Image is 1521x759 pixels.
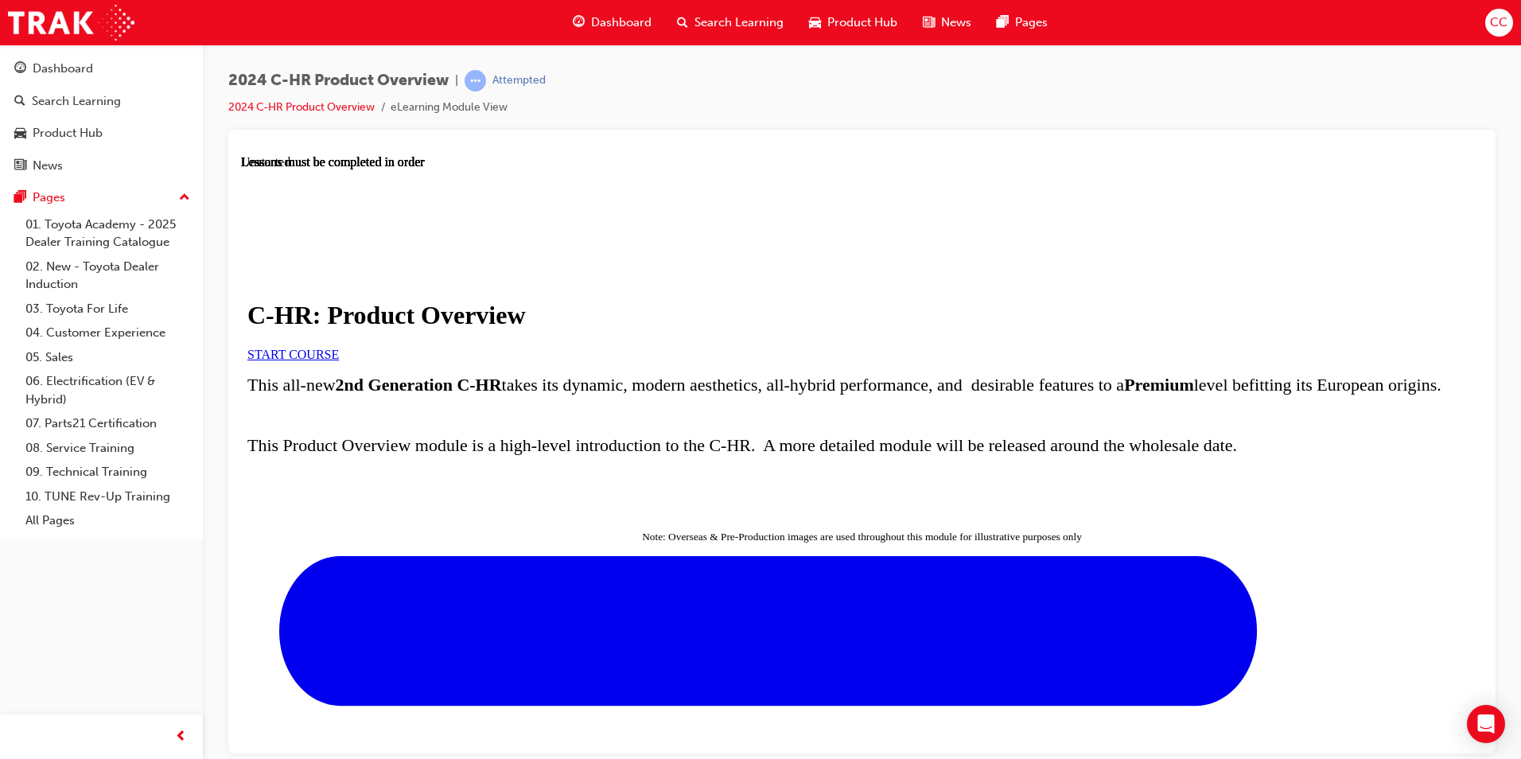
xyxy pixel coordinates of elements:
[492,73,546,88] div: Attempted
[1490,14,1507,32] span: CC
[796,6,910,39] a: car-iconProduct Hub
[391,99,508,117] li: eLearning Module View
[923,13,935,33] span: news-icon
[6,146,1235,175] h1: C-HR: Product Overview
[19,321,196,345] a: 04. Customer Experience
[827,14,897,32] span: Product Hub
[694,14,784,32] span: Search Learning
[941,14,971,32] span: News
[1015,14,1048,32] span: Pages
[664,6,796,39] a: search-iconSearch Learning
[1485,9,1513,37] button: CC
[6,54,196,84] a: Dashboard
[33,157,63,175] div: News
[401,376,841,387] sub: Note: Overseas & Pre-Production images are used throughout this module for illustrative purposes ...
[997,13,1009,33] span: pages-icon
[228,100,375,114] a: 2024 C-HR Product Overview
[14,62,26,76] span: guage-icon
[19,485,196,509] a: 10. TUNE Rev-Up Training
[677,13,688,33] span: search-icon
[573,13,585,33] span: guage-icon
[6,280,996,300] span: This Product Overview module is a high-level introduction to the C-HR. A more detailed module wil...
[14,127,26,141] span: car-icon
[95,220,261,239] strong: 2nd Generation C-HR
[19,297,196,321] a: 03. Toyota For Life
[33,189,65,207] div: Pages
[560,6,664,39] a: guage-iconDashboard
[894,220,953,239] strong: remium
[6,119,196,148] a: Product Hub
[6,183,196,212] button: Pages
[19,436,196,461] a: 08. Service Training
[33,124,103,142] div: Product Hub
[6,220,1200,239] span: This all-new takes its dynamic, modern aesthetics, all-hybrid performance, and desirable features...
[19,460,196,485] a: 09. Technical Training
[19,508,196,533] a: All Pages
[14,191,26,205] span: pages-icon
[8,5,134,41] img: Trak
[14,159,26,173] span: news-icon
[591,14,652,32] span: Dashboard
[32,92,121,111] div: Search Learning
[19,212,196,255] a: 01. Toyota Academy - 2025 Dealer Training Catalogue
[1467,705,1505,743] div: Open Intercom Messenger
[14,95,25,109] span: search-icon
[6,193,98,206] a: START COURSE
[19,411,196,436] a: 07. Parts21 Certification
[883,220,893,239] strong: P
[175,727,187,747] span: prev-icon
[6,51,196,183] button: DashboardSearch LearningProduct HubNews
[33,60,93,78] div: Dashboard
[809,13,821,33] span: car-icon
[6,87,196,116] a: Search Learning
[19,345,196,370] a: 05. Sales
[910,6,984,39] a: news-iconNews
[6,151,196,181] a: News
[179,188,190,208] span: up-icon
[465,70,486,91] span: learningRecordVerb_ATTEMPT-icon
[19,369,196,411] a: 06. Electrification (EV & Hybrid)
[455,72,458,90] span: |
[19,255,196,297] a: 02. New - Toyota Dealer Induction
[984,6,1060,39] a: pages-iconPages
[228,72,449,90] span: 2024 C-HR Product Overview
